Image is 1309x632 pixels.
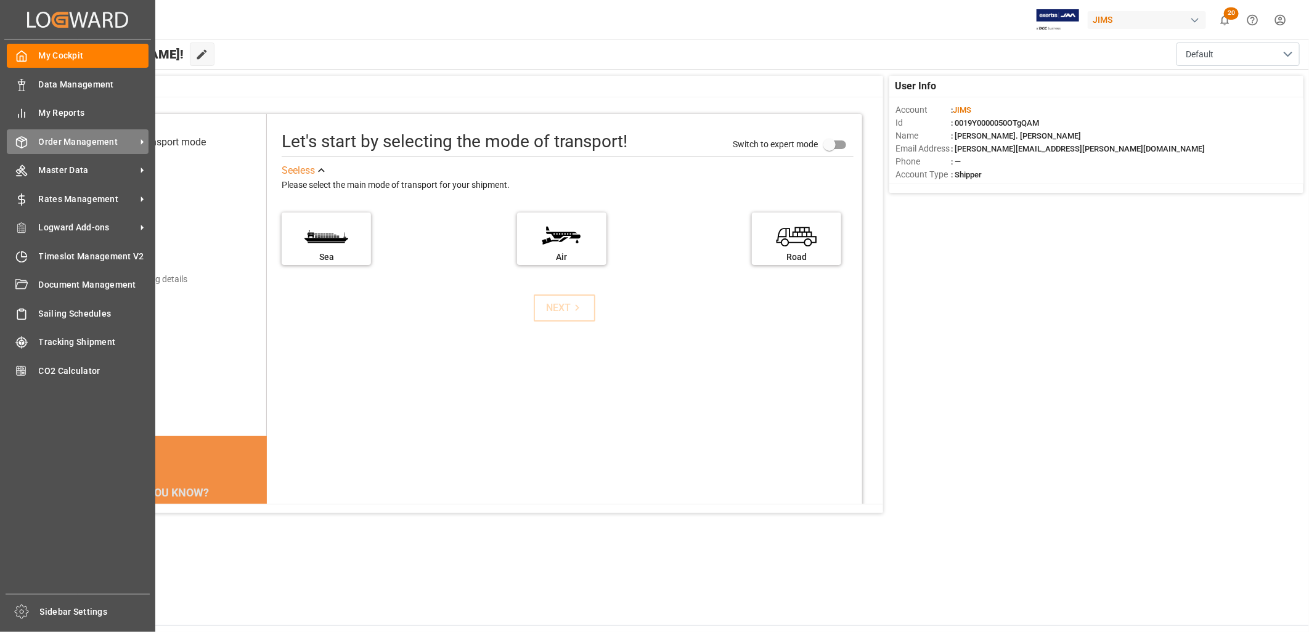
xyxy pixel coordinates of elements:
[39,307,149,320] span: Sailing Schedules
[39,365,149,378] span: CO2 Calculator
[1176,43,1300,66] button: open menu
[39,49,149,62] span: My Cockpit
[758,251,835,264] div: Road
[951,131,1081,140] span: : [PERSON_NAME]. [PERSON_NAME]
[1239,6,1266,34] button: Help Center
[1088,8,1211,31] button: JIMS
[39,193,136,206] span: Rates Management
[282,129,627,155] div: Let's start by selecting the mode of transport!
[733,139,818,149] span: Switch to expert mode
[39,336,149,349] span: Tracking Shipment
[39,107,149,120] span: My Reports
[7,44,149,68] a: My Cockpit
[895,103,951,116] span: Account
[7,72,149,96] a: Data Management
[1037,9,1079,31] img: Exertis%20JAM%20-%20Email%20Logo.jpg_1722504956.jpg
[951,170,982,179] span: : Shipper
[39,278,149,291] span: Document Management
[7,330,149,354] a: Tracking Shipment
[1088,11,1206,29] div: JIMS
[7,359,149,383] a: CO2 Calculator
[7,301,149,325] a: Sailing Schedules
[39,164,136,177] span: Master Data
[1224,7,1239,20] span: 20
[895,79,937,94] span: User Info
[110,273,187,286] div: Add shipping details
[546,301,584,315] div: NEXT
[953,105,971,115] span: JIMS
[282,178,853,193] div: Please select the main mode of transport for your shipment.
[7,101,149,125] a: My Reports
[951,157,961,166] span: : —
[951,144,1205,153] span: : [PERSON_NAME][EMAIL_ADDRESS][PERSON_NAME][DOMAIN_NAME]
[951,105,971,115] span: :
[1186,48,1213,61] span: Default
[51,43,184,66] span: Hello [PERSON_NAME]!
[534,294,595,322] button: NEXT
[7,244,149,268] a: Timeslot Management V2
[895,168,951,181] span: Account Type
[895,116,951,129] span: Id
[110,135,206,150] div: Select transport mode
[288,251,365,264] div: Sea
[39,78,149,91] span: Data Management
[895,155,951,168] span: Phone
[40,606,150,618] span: Sidebar Settings
[39,221,136,234] span: Logward Add-ons
[39,250,149,263] span: Timeslot Management V2
[1211,6,1239,34] button: show 20 new notifications
[895,142,951,155] span: Email Address
[39,136,136,148] span: Order Management
[951,118,1039,128] span: : 0019Y0000050OTgQAM
[523,251,600,264] div: Air
[69,479,267,505] div: DID YOU KNOW?
[895,129,951,142] span: Name
[282,163,315,178] div: See less
[7,273,149,297] a: Document Management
